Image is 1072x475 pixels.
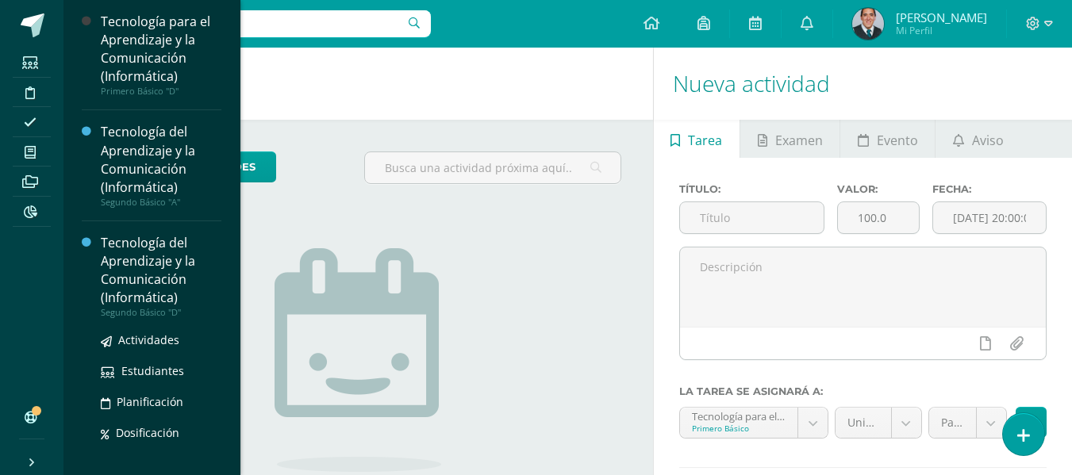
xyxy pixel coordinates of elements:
[101,362,221,380] a: Estudiantes
[101,307,221,318] div: Segundo Básico "D"
[101,13,221,97] a: Tecnología para el Aprendizaje y la Comunicación (Informática)Primero Básico "D"
[101,123,221,207] a: Tecnología del Aprendizaje y la Comunicación (Informática)Segundo Básico "A"
[101,331,221,349] a: Actividades
[688,121,722,159] span: Tarea
[929,408,1006,438] a: Parcial (10.0%)
[275,248,441,472] img: no_activities.png
[852,8,884,40] img: a9976b1cad2e56b1ca6362e8fabb9e16.png
[680,202,824,233] input: Título
[121,363,184,378] span: Estudiantes
[83,48,634,120] h1: Actividades
[117,394,183,409] span: Planificación
[679,183,825,195] label: Título:
[116,425,179,440] span: Dosificación
[896,10,987,25] span: [PERSON_NAME]
[877,121,918,159] span: Evento
[692,408,786,423] div: Tecnología para el Aprendizaje y la Comunicación (Informática) 'D'
[680,408,828,438] a: Tecnología para el Aprendizaje y la Comunicación (Informática) 'D'Primero Básico
[101,197,221,208] div: Segundo Básico "A"
[847,408,879,438] span: Unidad 3
[972,121,1004,159] span: Aviso
[101,234,221,307] div: Tecnología del Aprendizaje y la Comunicación (Informática)
[74,10,431,37] input: Busca un usuario...
[836,408,921,438] a: Unidad 3
[679,385,1047,397] label: La tarea se asignará a:
[101,393,221,411] a: Planificación
[941,408,964,438] span: Parcial (10.0%)
[101,234,221,318] a: Tecnología del Aprendizaje y la Comunicación (Informática)Segundo Básico "D"
[936,120,1020,158] a: Aviso
[118,332,179,347] span: Actividades
[101,13,221,86] div: Tecnología para el Aprendizaje y la Comunicación (Informática)
[101,123,221,196] div: Tecnología del Aprendizaje y la Comunicación (Informática)
[775,121,823,159] span: Examen
[365,152,620,183] input: Busca una actividad próxima aquí...
[692,423,786,434] div: Primero Básico
[932,183,1047,195] label: Fecha:
[837,183,920,195] label: Valor:
[101,423,221,442] a: Dosificación
[101,86,221,97] div: Primero Básico "D"
[933,202,1046,233] input: Fecha de entrega
[896,24,987,37] span: Mi Perfil
[838,202,919,233] input: Puntos máximos
[673,48,1053,120] h1: Nueva actividad
[840,120,935,158] a: Evento
[740,120,840,158] a: Examen
[654,120,740,158] a: Tarea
